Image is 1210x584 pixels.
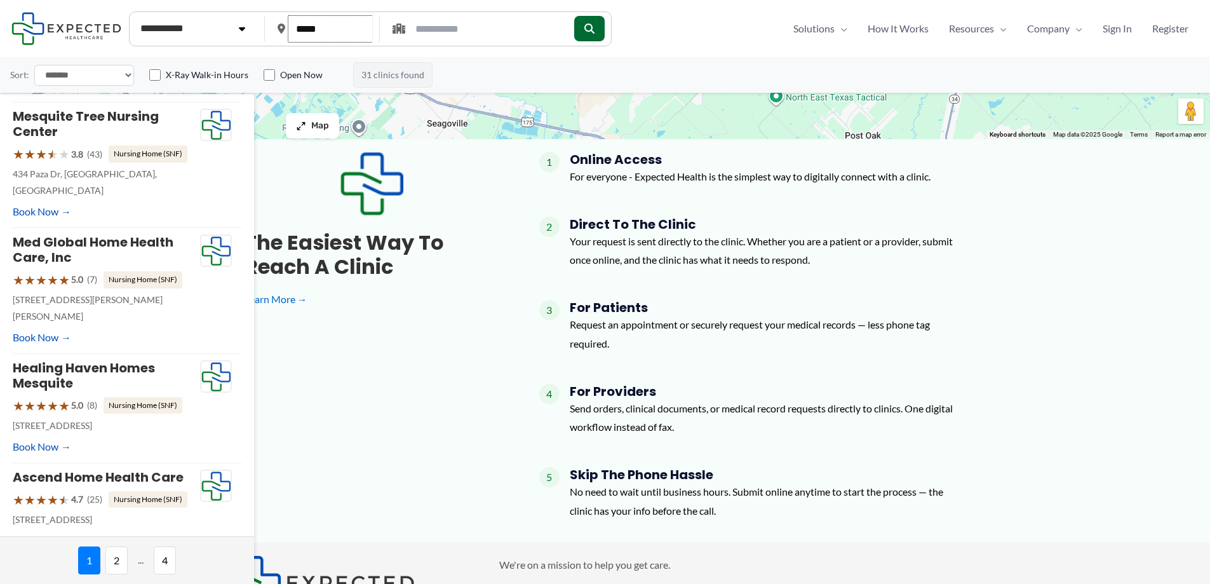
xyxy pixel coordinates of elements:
[47,394,58,418] span: ★
[24,394,36,418] span: ★
[105,547,128,574] span: 2
[71,146,83,163] span: 3.8
[570,399,966,437] p: Send orders, clinical documents, or medical record requests directly to clinics. One digital work...
[1130,131,1148,138] a: Terms (opens in new tab)
[1142,19,1199,38] a: Register
[154,547,176,574] span: 4
[13,166,200,199] p: 434 Paza Dr, [GEOGRAPHIC_DATA], [GEOGRAPHIC_DATA]
[24,488,36,512] span: ★
[1017,19,1092,38] a: CompanyMenu Toggle
[104,271,182,288] span: Nursing Home (SNF)
[87,146,102,163] span: (43)
[58,488,70,512] span: ★
[245,290,499,309] a: Learn More →
[13,268,24,292] span: ★
[58,142,70,166] span: ★
[36,268,47,292] span: ★
[201,470,231,502] img: Expected Healthcare Logo
[570,384,966,399] h4: For Providers
[539,467,560,487] span: 5
[286,113,339,139] button: Map
[1152,19,1188,38] span: Register
[24,268,36,292] span: ★
[47,142,58,166] span: ★
[13,233,173,266] a: Med Global Home Health Care, Inc
[539,300,560,320] span: 3
[13,512,200,528] p: [STREET_ADDRESS]
[13,107,159,140] a: Mesquite Tree Nursing Center
[71,271,83,288] span: 5.0
[13,531,71,550] a: Book Now
[1070,19,1082,38] span: Menu Toggle
[868,19,929,38] span: How It Works
[570,167,931,186] p: For everyone - Expected Health is the simplest way to digitally connect with a clinic.
[570,315,966,353] p: Request an appointment or securely request your medical records — less phone tag required.
[539,152,560,172] span: 1
[499,555,986,574] p: We're on a mission to help you get care.
[13,488,24,512] span: ★
[570,217,966,232] h4: Direct To The Clinic
[36,142,47,166] span: ★
[296,121,306,131] img: Maximize
[24,142,36,166] span: ★
[13,328,71,347] a: Book Now
[353,62,433,88] span: 31 clinics found
[11,12,121,44] img: Expected Healthcare Logo - side, dark font, small
[13,292,200,325] p: [STREET_ADDRESS][PERSON_NAME][PERSON_NAME]
[539,384,560,404] span: 4
[201,361,231,393] img: Expected Healthcare Logo
[1103,19,1132,38] span: Sign In
[1178,98,1204,124] button: Drag Pegman onto the map to open Street View
[570,232,966,269] p: Your request is sent directly to the clinic. Whether you are a patient or a provider, submit once...
[570,300,966,315] h4: For Patients
[71,491,83,508] span: 4.7
[1092,19,1142,38] a: Sign In
[201,109,231,141] img: Expected Healthcare Logo
[10,67,29,83] label: Sort:
[71,397,83,414] span: 5.0
[311,121,329,132] span: Map
[949,19,994,38] span: Resources
[835,19,847,38] span: Menu Toggle
[245,231,499,280] h3: The Easiest Way To Reach A Clinic
[87,397,97,414] span: (8)
[47,268,58,292] span: ★
[857,19,939,38] a: How It Works
[783,19,857,38] a: SolutionsMenu Toggle
[939,19,1017,38] a: ResourcesMenu Toggle
[78,547,100,574] span: 1
[47,488,58,512] span: ★
[280,69,323,81] label: Open Now
[994,19,1007,38] span: Menu Toggle
[13,142,24,166] span: ★
[109,491,187,508] span: Nursing Home (SNF)
[58,268,70,292] span: ★
[13,418,200,434] p: [STREET_ADDRESS]
[58,394,70,418] span: ★
[13,359,155,392] a: Healing Haven Homes Mesquite
[1053,131,1122,138] span: Map data ©2025 Google
[570,467,966,482] h4: Skip The Phone Hassle
[36,488,47,512] span: ★
[539,217,560,237] span: 2
[793,19,835,38] span: Solutions
[1027,19,1070,38] span: Company
[36,394,47,418] span: ★
[87,491,102,508] span: (25)
[201,235,231,267] img: Expected Healthcare Logo
[340,152,403,215] img: Expected Healthcare Logo
[104,397,182,414] span: Nursing Home (SNF)
[13,394,24,418] span: ★
[13,468,184,486] a: Ascend Home Health Care
[570,482,966,520] p: No need to wait until business hours. Submit online anytime to start the process — the clinic has...
[87,271,97,288] span: (7)
[133,547,149,574] span: ...
[990,130,1045,139] button: Keyboard shortcuts
[570,152,931,167] h4: Online Access
[166,69,248,81] label: X-Ray Walk-in Hours
[109,146,187,162] span: Nursing Home (SNF)
[13,437,71,456] a: Book Now
[13,202,71,221] a: Book Now
[1155,131,1206,138] a: Report a map error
